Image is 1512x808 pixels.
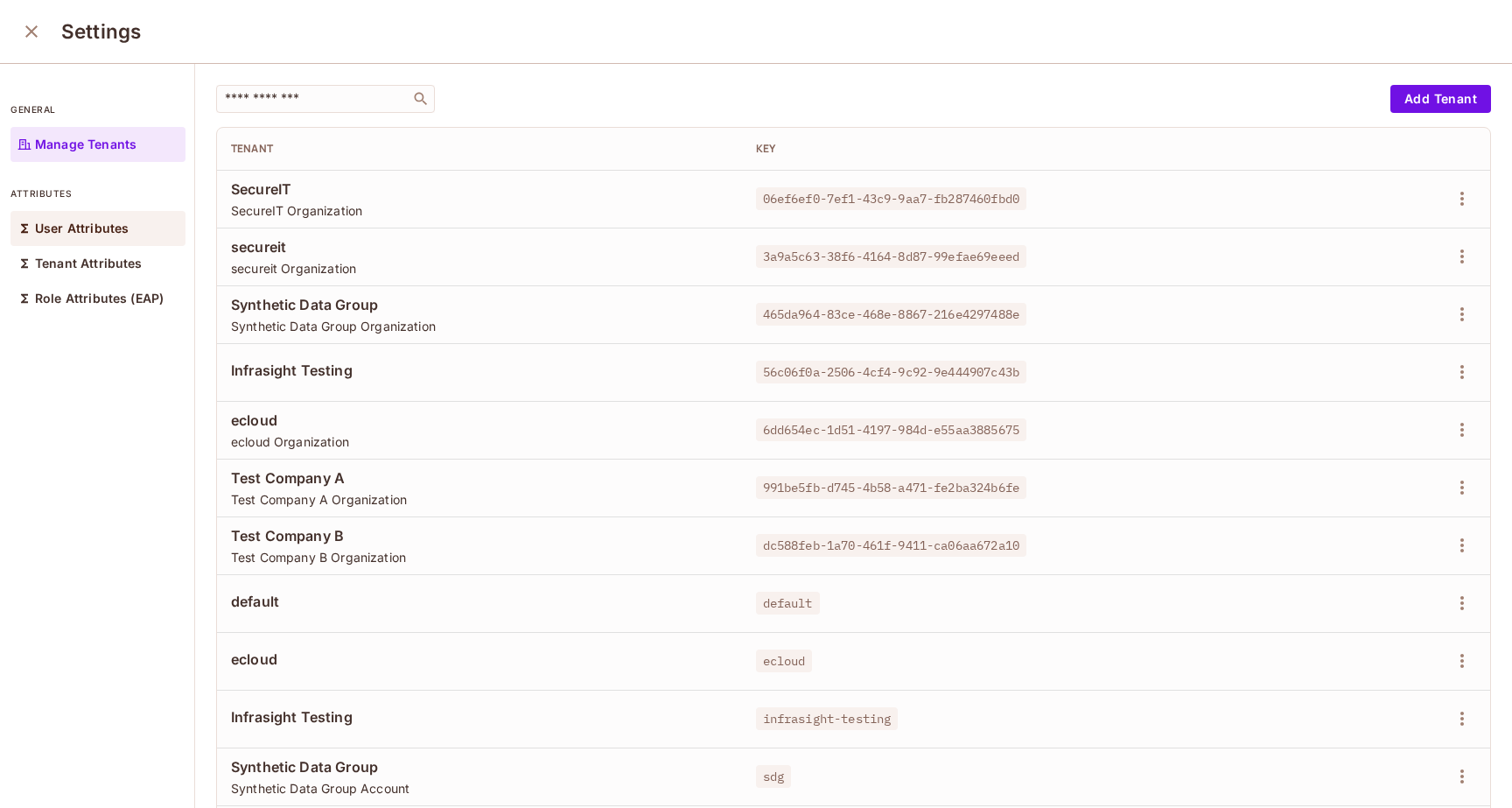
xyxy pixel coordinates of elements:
button: Add Tenant [1390,85,1491,113]
span: Synthetic Data Group Account [231,780,728,797]
span: sdg [756,765,791,788]
p: attributes [10,186,185,200]
span: 06ef6ef0-7ef1-43c9-9aa7-fb287460fbd0 [756,187,1026,210]
p: Manage Tenants [35,137,136,151]
span: Infrasight Testing [231,707,728,727]
span: ecloud Organization [231,433,728,450]
span: default [756,592,820,615]
p: Tenant Attributes [35,256,143,271]
div: Key [756,142,1253,156]
span: infrasight-testing [756,707,899,730]
span: Synthetic Data Group Organization [231,318,728,334]
button: close [14,14,49,49]
div: Tenant [231,142,728,156]
span: 56c06f0a-2506-4cf4-9c92-9e444907c43b [756,361,1026,383]
span: SecureIT Organization [231,202,728,219]
span: SecureIT [231,179,728,199]
span: secureit Organization [231,260,728,277]
span: secureit [231,237,728,256]
span: 465da964-83ce-468e-8867-216e4297488e [756,303,1026,326]
span: dc588feb-1a70-461f-9411-ca06aa672a10 [756,534,1026,557]
p: Role Attributes (EAP) [35,292,164,306]
span: Test Company B Organization [231,549,728,566]
span: Test Company B [231,526,728,545]
span: 6dd654ec-1d51-4197-984d-e55aa3885675 [756,418,1026,441]
h3: Settings [61,19,141,44]
span: 991be5fb-d745-4b58-a471-fe2ba324b6fe [756,476,1026,499]
span: Test Company A [231,468,728,488]
span: Test Company A Organization [231,491,728,508]
span: Synthetic Data Group [231,295,728,314]
p: general [10,102,185,116]
span: Infrasight Testing [231,361,728,380]
span: Synthetic Data Group [231,757,728,776]
p: User Attributes [35,221,129,235]
span: ecloud [231,650,728,669]
span: 3a9a5c63-38f6-4164-8d87-99efae69eeed [756,245,1026,268]
span: ecloud [231,411,728,430]
span: ecloud [756,650,813,672]
span: default [231,592,728,611]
